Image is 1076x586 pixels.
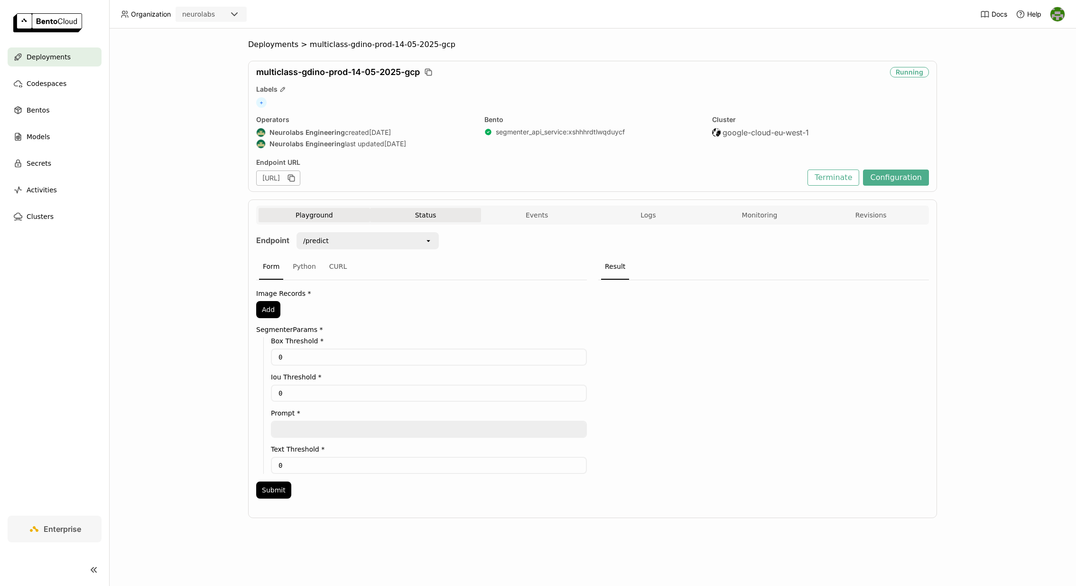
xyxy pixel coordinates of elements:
div: last updated [256,139,473,149]
button: Playground [259,208,370,222]
button: Revisions [815,208,927,222]
strong: Endpoint [256,236,289,245]
span: Organization [131,10,171,19]
a: segmenter_api_service:xshhhrdtlwqduycf [496,128,625,136]
div: Form [259,254,283,280]
label: SegmenterParams * [256,326,587,333]
div: Operators [256,115,473,124]
span: Deployments [248,40,298,49]
input: Selected neurolabs. [216,10,217,19]
label: Image Records * [256,290,587,297]
span: multiclass-gdino-prod-14-05-2025-gcp [256,67,420,77]
a: Models [8,127,102,146]
strong: Neurolabs Engineering [269,140,345,148]
button: Add [256,301,280,318]
div: Cluster [712,115,929,124]
div: Result [601,254,629,280]
span: google-cloud-eu-west-1 [723,128,809,137]
label: Iou Threshold * [271,373,587,381]
div: Help [1016,9,1041,19]
button: Configuration [863,170,929,186]
a: Bentos [8,101,102,120]
span: Models [27,131,50,142]
button: Events [481,208,593,222]
span: Deployments [27,51,71,63]
span: + [256,97,267,108]
a: Enterprise [8,516,102,542]
img: Toby Thomas [1050,7,1065,21]
div: [URL] [256,170,300,186]
div: CURL [325,254,351,280]
img: logo [13,13,82,32]
label: Prompt * [271,409,587,417]
div: Endpoint URL [256,158,803,167]
img: Neurolabs Engineering [257,140,265,148]
button: Status [370,208,482,222]
div: /predict [303,236,329,246]
label: Box Threshold * [271,337,587,345]
a: Secrets [8,154,102,173]
div: Labels [256,85,929,94]
div: created [256,128,473,137]
span: Enterprise [44,524,81,534]
span: Clusters [27,211,54,222]
button: Logs [593,208,704,222]
nav: Breadcrumbs navigation [248,40,937,49]
svg: open [425,237,432,245]
span: [DATE] [384,140,406,148]
span: Secrets [27,158,51,169]
div: Python [289,254,320,280]
img: Neurolabs Engineering [257,128,265,137]
a: Clusters [8,207,102,226]
button: Monitoring [704,208,816,222]
span: Codespaces [27,78,66,89]
span: Docs [992,10,1007,19]
a: Docs [980,9,1007,19]
input: Selected /predict. [330,236,331,246]
span: > [298,40,310,49]
span: Activities [27,184,57,196]
a: Activities [8,180,102,199]
div: Running [890,67,929,77]
button: Submit [256,482,291,499]
span: Bentos [27,104,49,116]
span: multiclass-gdino-prod-14-05-2025-gcp [310,40,455,49]
label: Text Threshold * [271,445,587,453]
span: [DATE] [369,128,391,137]
a: Deployments [8,47,102,66]
span: Help [1027,10,1041,19]
a: Codespaces [8,74,102,93]
strong: Neurolabs Engineering [269,128,345,137]
div: neurolabs [182,9,215,19]
button: Terminate [807,170,859,186]
div: Bento [484,115,701,124]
